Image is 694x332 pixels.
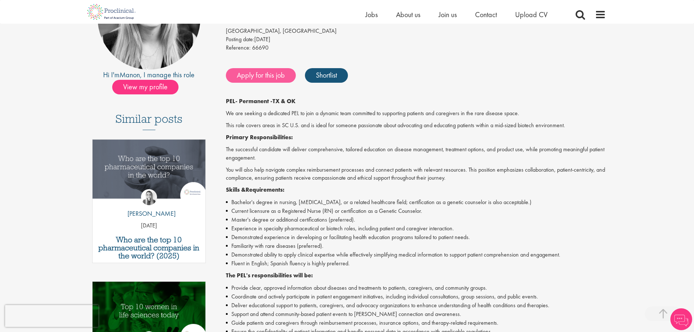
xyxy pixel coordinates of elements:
p: [PERSON_NAME] [122,209,176,218]
p: This role covers areas in SC U.S. and is ideal for someone passionate about advocating and educat... [226,121,606,130]
a: Manon [119,70,140,79]
iframe: reCAPTCHA [5,305,98,327]
a: Who are the top 10 pharmaceutical companies in the world? (2025) [96,236,202,260]
a: Shortlist [305,68,348,83]
strong: The PEL's responsibilities will be: [226,272,313,279]
li: Coordinate and actively participate in patient engagement initiatives, including individual consu... [226,292,606,301]
li: Current licensure as a Registered Nurse (RN) or certification as a Genetic Counselor. [226,207,606,215]
p: [DATE] [93,222,206,230]
span: Posting date: [226,35,254,43]
span: 66690 [252,44,268,51]
a: Upload CV [515,10,548,19]
a: About us [396,10,420,19]
div: Hi I'm , I manage this role [89,70,210,80]
a: Apply for this job [226,68,296,83]
strong: Primary Responsibilities: [226,133,293,141]
p: We are seeking a dedicated PEL to join a dynamic team committed to supporting patients and caregi... [226,109,606,118]
a: Contact [475,10,497,19]
strong: Skills & [226,186,246,194]
p: You will also help navigate complex reimbursement processes and connect patients with relevant re... [226,166,606,183]
li: Master's degree or additional certifications (preferred). [226,215,606,224]
a: View my profile [112,81,186,91]
a: Hannah Burke [PERSON_NAME] [122,189,176,222]
div: [GEOGRAPHIC_DATA], [GEOGRAPHIC_DATA] [226,27,606,35]
li: Familiarity with rare diseases (preferred). [226,242,606,250]
li: Bachelor's degree in nursing, [MEDICAL_DATA], or a related healthcare field; certification as a g... [226,198,606,207]
li: Fluent in English; Spanish fluency is highly preferred. [226,259,606,268]
p: The successful candidate will deliver comprehensive, tailored education on disease management, tr... [226,145,606,162]
h3: Similar posts [115,113,183,130]
li: Demonstrated ability to apply clinical expertise while effectively simplifying medical informatio... [226,250,606,259]
li: Demonstrated experience in developing or facilitating health education programs tailored to patie... [226,233,606,242]
label: Reference: [226,44,251,52]
strong: TX & OK [272,97,295,105]
li: Support and attend community-based patient events to [PERSON_NAME] connection and awareness. [226,310,606,319]
strong: Requirements: [246,186,285,194]
strong: PEL [226,97,235,105]
span: View my profile [112,80,179,94]
li: Provide clear, approved information about diseases and treatments to patients, caregivers, and co... [226,284,606,292]
li: Guide patients and caregivers through reimbursement processes, insurance options, and therapy-rel... [226,319,606,327]
a: Link to a post [93,140,206,204]
div: [DATE] [226,35,606,44]
img: Top 10 pharmaceutical companies in the world 2025 [93,140,206,198]
img: Chatbot [670,308,692,330]
a: Jobs [365,10,378,19]
img: Hannah Burke [141,189,157,205]
li: Deliver educational support to patients, caregivers, and advocacy organizations to enhance unders... [226,301,606,310]
a: Join us [439,10,457,19]
strong: - Permanent - [235,97,272,105]
li: Experience in specialty pharmaceutical or biotech roles, including patient and caregiver interact... [226,224,606,233]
